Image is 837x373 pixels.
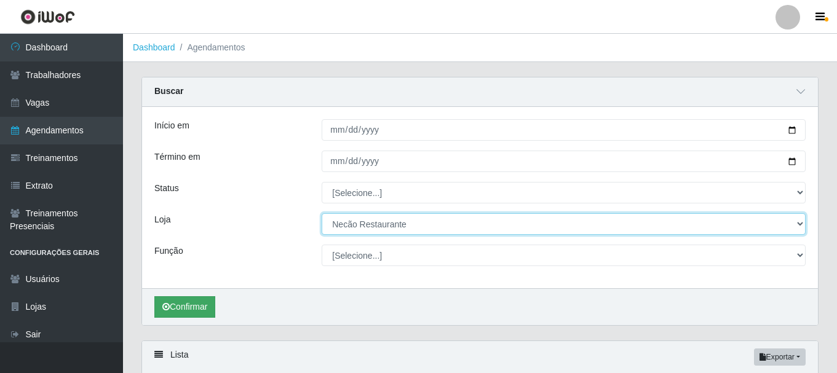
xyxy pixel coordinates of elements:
li: Agendamentos [175,41,245,54]
input: 00/00/0000 [322,119,806,141]
label: Início em [154,119,189,132]
img: CoreUI Logo [20,9,75,25]
nav: breadcrumb [123,34,837,62]
label: Função [154,245,183,257]
button: Confirmar [154,296,215,318]
a: Dashboard [133,42,175,52]
strong: Buscar [154,86,183,96]
label: Status [154,182,179,195]
button: Exportar [754,348,806,366]
label: Término em [154,151,200,163]
input: 00/00/0000 [322,151,806,172]
label: Loja [154,213,170,226]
